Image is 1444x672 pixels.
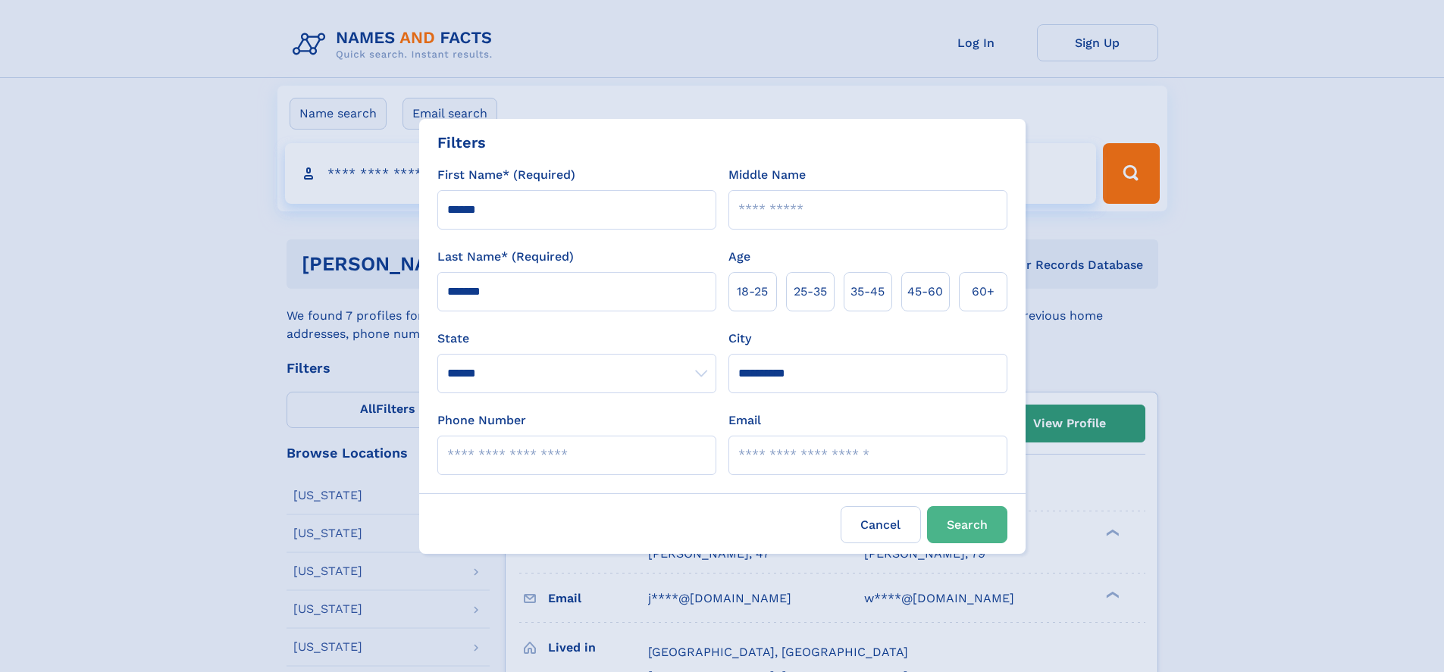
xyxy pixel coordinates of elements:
[437,330,716,348] label: State
[850,283,885,301] span: 35‑45
[728,330,751,348] label: City
[437,248,574,266] label: Last Name* (Required)
[437,131,486,154] div: Filters
[737,283,768,301] span: 18‑25
[927,506,1007,543] button: Search
[728,166,806,184] label: Middle Name
[972,283,995,301] span: 60+
[437,166,575,184] label: First Name* (Required)
[841,506,921,543] label: Cancel
[728,411,761,430] label: Email
[907,283,943,301] span: 45‑60
[728,248,750,266] label: Age
[437,411,526,430] label: Phone Number
[794,283,827,301] span: 25‑35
